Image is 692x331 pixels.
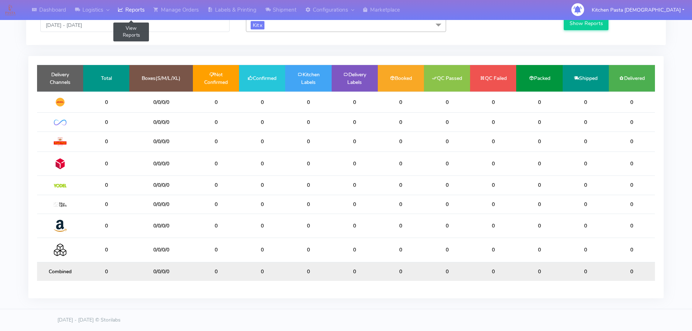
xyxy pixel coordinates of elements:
td: 0 [563,176,609,195]
td: Packed [516,65,562,92]
td: 0 [193,176,239,195]
td: 0 [285,152,331,175]
td: 0 [609,214,655,238]
td: QC Failed [470,65,516,92]
td: 0 [516,176,562,195]
td: 0 [239,176,285,195]
td: 0 [239,113,285,132]
td: 0 [239,195,285,214]
button: Show Reports [564,17,608,30]
td: 0 [378,262,424,281]
td: 0 [563,238,609,262]
td: 0 [193,132,239,152]
td: 0 [239,262,285,281]
td: 0 [239,214,285,238]
td: 0 [378,92,424,113]
td: 0 [516,262,562,281]
td: 0 [516,195,562,214]
td: 0 [424,132,470,152]
td: 0 [424,214,470,238]
td: 0/0/0/0 [129,113,193,132]
td: 0 [609,132,655,152]
td: 0 [332,214,378,238]
td: 0 [285,195,331,214]
td: Boxes(S/M/L/XL) [129,65,193,92]
td: 0/0/0/0 [129,195,193,214]
td: Delivery Channels [37,65,83,92]
td: 0 [332,195,378,214]
td: 0 [609,113,655,132]
td: 0 [378,152,424,175]
td: 0 [332,262,378,281]
img: DPD [54,157,66,170]
td: 0/0/0/0 [129,262,193,281]
td: 0/0/0/0 [129,152,193,175]
td: 0 [424,262,470,281]
td: 0 [563,262,609,281]
td: 0 [332,238,378,262]
td: Total [83,65,129,92]
span: Kit [251,21,264,29]
td: 0 [285,262,331,281]
td: 0 [424,92,470,113]
button: Kitchen Pasta [DEMOGRAPHIC_DATA] [586,3,690,17]
td: Shipped [563,65,609,92]
td: 0 [285,176,331,195]
td: 0 [193,238,239,262]
td: 0 [332,176,378,195]
td: 0 [470,152,516,175]
img: DHL [54,97,66,107]
td: 0 [83,238,129,262]
td: 0 [424,195,470,214]
td: 0 [83,113,129,132]
td: Kitchen Labels [285,65,331,92]
td: 0 [239,152,285,175]
td: 0 [563,152,609,175]
td: 0 [609,238,655,262]
td: 0 [332,113,378,132]
img: Yodel [54,184,66,187]
td: 0 [332,92,378,113]
td: 0 [424,113,470,132]
td: 0 [193,262,239,281]
td: 0 [516,132,562,152]
td: 0 [609,152,655,175]
td: 0 [563,195,609,214]
td: 0 [424,176,470,195]
td: 0 [609,195,655,214]
td: 0 [378,113,424,132]
td: 0 [378,238,424,262]
td: 0 [563,214,609,238]
td: 0 [285,132,331,152]
td: 0 [193,113,239,132]
td: 0 [193,92,239,113]
td: 0 [193,195,239,214]
td: QC Passed [424,65,470,92]
img: OnFleet [54,120,66,126]
td: 0 [83,214,129,238]
td: 0 [609,176,655,195]
td: 0 [83,132,129,152]
td: 0 [609,92,655,113]
td: 0 [563,92,609,113]
td: 0 [378,195,424,214]
td: 0/0/0/0 [129,238,193,262]
td: 0/0/0/0 [129,214,193,238]
td: Delivery Labels [332,65,378,92]
td: 0 [424,238,470,262]
td: 0 [83,176,129,195]
input: Pick the Daterange [40,19,230,32]
td: 0 [378,214,424,238]
td: 0 [83,262,129,281]
td: 0 [470,176,516,195]
td: 0 [239,238,285,262]
td: 0 [516,214,562,238]
img: MaxOptra [54,202,66,207]
td: 0 [83,152,129,175]
img: Royal Mail [54,137,66,146]
td: 0/0/0/0 [129,92,193,113]
td: 0 [563,132,609,152]
td: 0 [83,92,129,113]
td: Not Confirmed [193,65,239,92]
td: 0 [378,132,424,152]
